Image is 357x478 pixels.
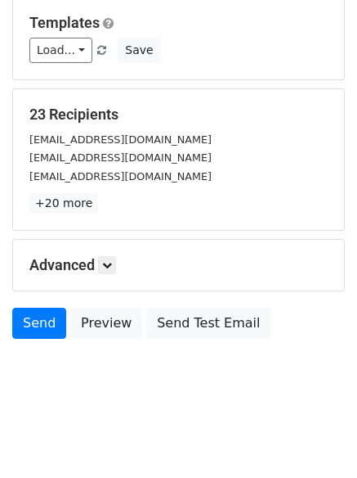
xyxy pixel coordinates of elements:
a: Templates [29,14,100,31]
h5: 23 Recipients [29,106,328,124]
button: Save [118,38,160,63]
small: [EMAIL_ADDRESS][DOMAIN_NAME] [29,133,212,146]
a: Load... [29,38,92,63]
h5: Advanced [29,256,328,274]
small: [EMAIL_ADDRESS][DOMAIN_NAME] [29,151,212,164]
iframe: Chat Widget [275,399,357,478]
a: Preview [70,308,142,339]
small: [EMAIL_ADDRESS][DOMAIN_NAME] [29,170,212,183]
a: Send [12,308,66,339]
a: +20 more [29,193,98,214]
a: Send Test Email [146,308,270,339]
